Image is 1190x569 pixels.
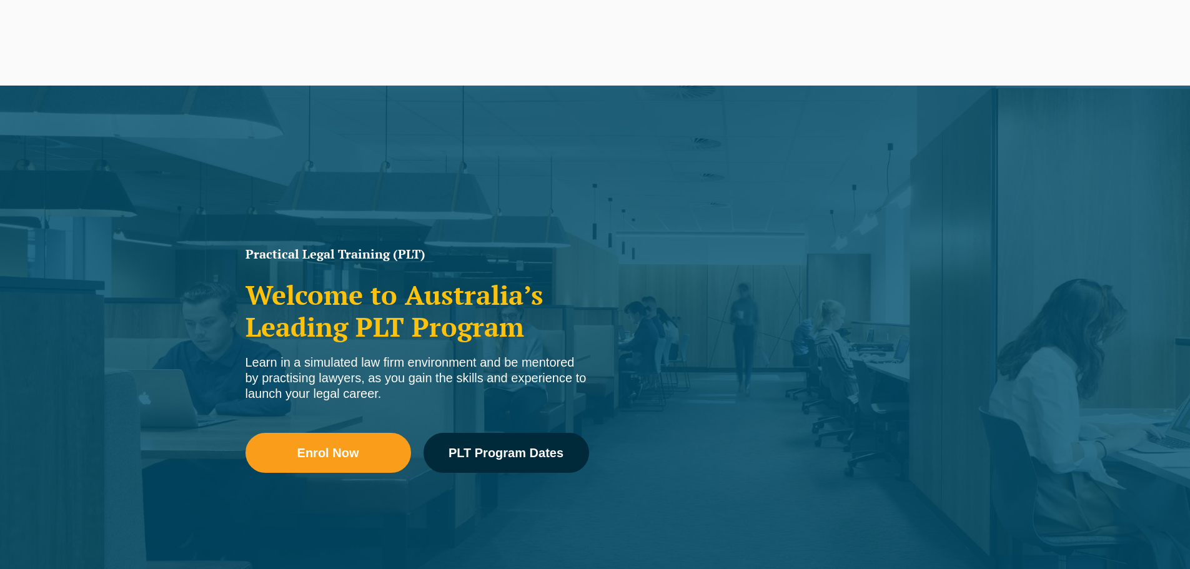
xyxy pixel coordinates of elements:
h2: Welcome to Australia’s Leading PLT Program [245,279,589,342]
span: Enrol Now [297,447,359,459]
h1: Practical Legal Training (PLT) [245,248,589,260]
a: PLT Program Dates [424,433,589,473]
span: PLT Program Dates [449,447,563,459]
div: Learn in a simulated law firm environment and be mentored by practising lawyers, as you gain the ... [245,355,589,402]
a: Enrol Now [245,433,411,473]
